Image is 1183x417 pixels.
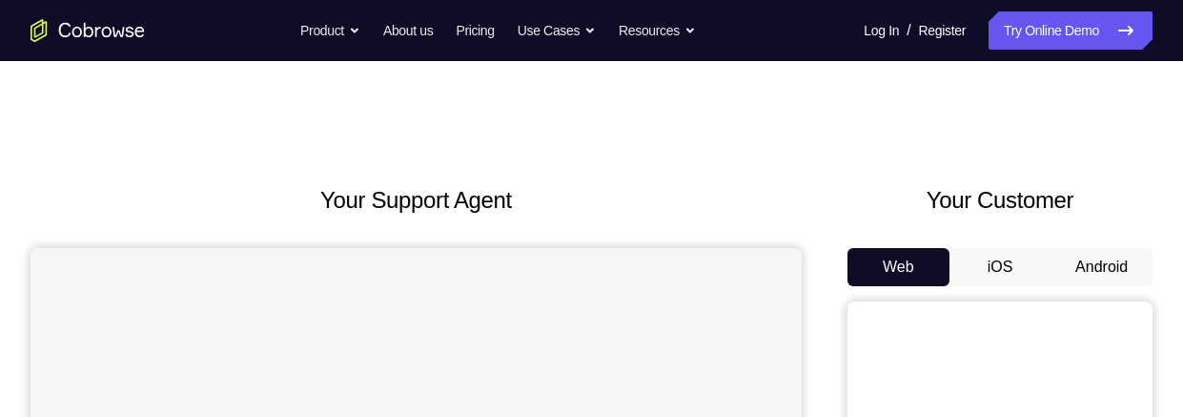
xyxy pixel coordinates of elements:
[31,19,145,42] a: Go to the home page
[907,19,910,42] span: /
[619,11,696,50] button: Resources
[456,11,494,50] a: Pricing
[847,248,949,286] button: Web
[989,11,1152,50] a: Try Online Demo
[518,11,596,50] button: Use Cases
[1050,248,1152,286] button: Android
[300,11,360,50] button: Product
[383,11,433,50] a: About us
[864,11,899,50] a: Log In
[847,183,1152,218] h2: Your Customer
[919,11,966,50] a: Register
[949,248,1051,286] button: iOS
[31,183,802,218] h2: Your Support Agent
